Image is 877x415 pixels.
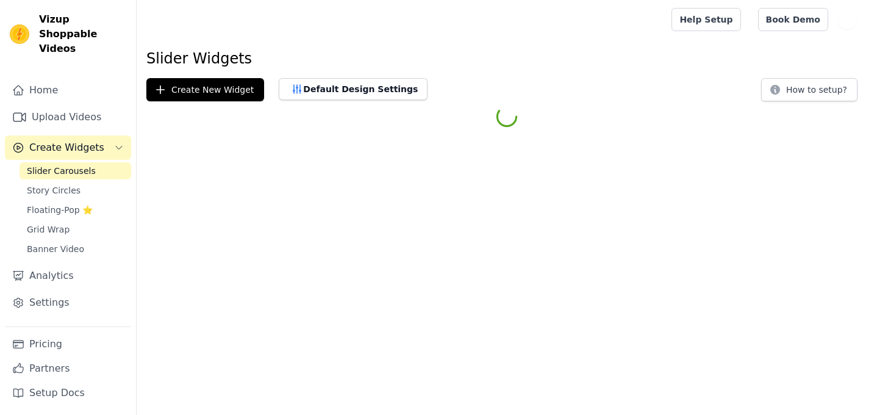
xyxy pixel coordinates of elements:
a: Banner Video [20,240,131,258]
a: Settings [5,290,131,315]
a: Analytics [5,264,131,288]
a: Pricing [5,332,131,356]
img: Vizup [10,24,29,44]
span: Vizup Shoppable Videos [39,12,126,56]
button: Create New Widget [146,78,264,101]
button: How to setup? [761,78,857,101]
span: Create Widgets [29,140,104,155]
span: Banner Video [27,243,84,255]
span: Grid Wrap [27,223,70,236]
a: Setup Docs [5,381,131,405]
a: Upload Videos [5,105,131,129]
button: Default Design Settings [279,78,428,100]
a: Home [5,78,131,103]
a: Partners [5,356,131,381]
button: Create Widgets [5,135,131,160]
a: Floating-Pop ⭐ [20,201,131,218]
a: Story Circles [20,182,131,199]
span: Floating-Pop ⭐ [27,204,93,216]
h1: Slider Widgets [146,49,867,68]
span: Slider Carousels [27,165,96,177]
a: Help Setup [671,8,740,31]
a: Slider Carousels [20,162,131,179]
span: Story Circles [27,184,81,197]
a: Book Demo [758,8,828,31]
a: Grid Wrap [20,221,131,238]
a: How to setup? [761,87,857,98]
